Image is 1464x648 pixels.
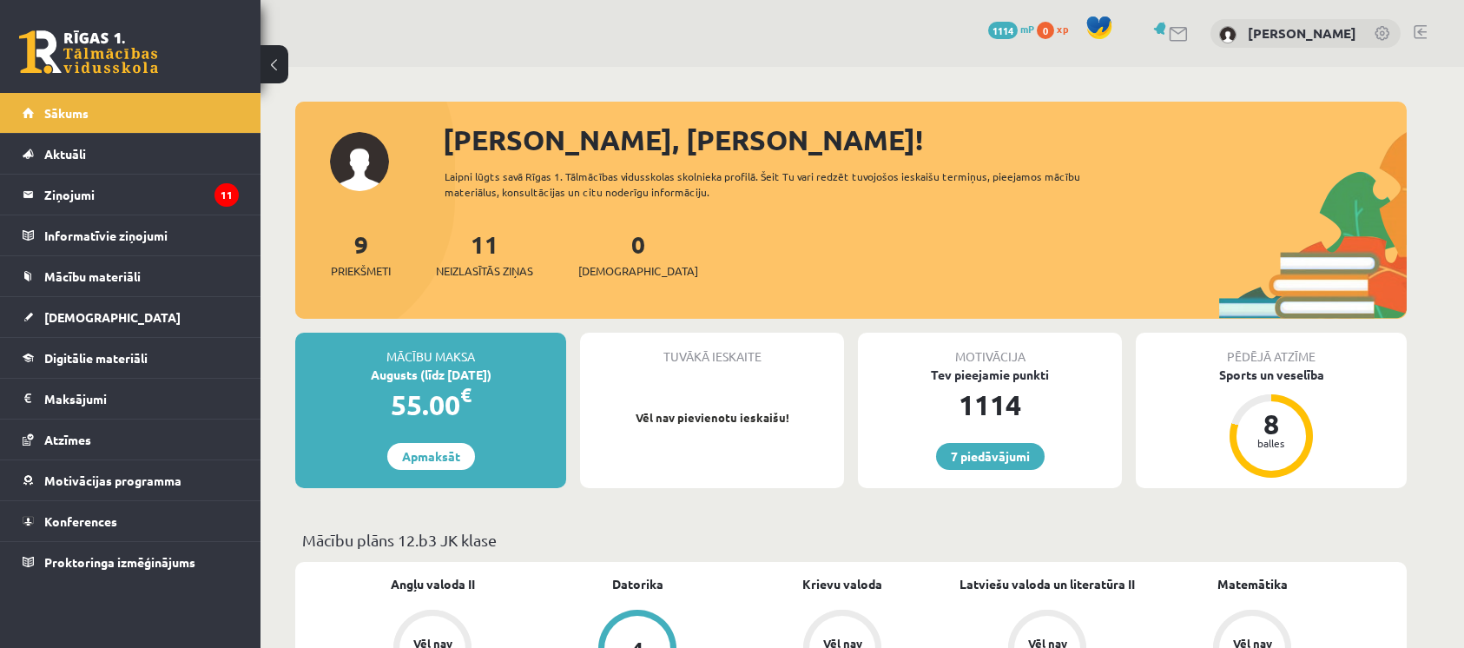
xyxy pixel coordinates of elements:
[23,420,239,460] a: Atzīmes
[1217,575,1288,593] a: Matemātika
[214,183,239,207] i: 11
[445,169,1111,200] div: Laipni lūgts savā Rīgas 1. Tālmācības vidusskolas skolnieka profilā. Šeit Tu vari redzēt tuvojošo...
[44,379,239,419] legend: Maksājumi
[44,350,148,366] span: Digitālie materiāli
[331,228,391,280] a: 9Priekšmeti
[580,333,844,366] div: Tuvākā ieskaite
[331,262,391,280] span: Priekšmeti
[960,575,1135,593] a: Latviešu valoda un literatūra II
[23,134,239,174] a: Aktuāli
[802,575,882,593] a: Krievu valoda
[936,443,1045,470] a: 7 piedāvājumi
[387,443,475,470] a: Apmaksāt
[578,262,698,280] span: [DEMOGRAPHIC_DATA]
[612,575,663,593] a: Datorika
[23,338,239,378] a: Digitālie materiāli
[23,297,239,337] a: [DEMOGRAPHIC_DATA]
[19,30,158,74] a: Rīgas 1. Tālmācības vidusskola
[988,22,1018,39] span: 1114
[578,228,698,280] a: 0[DEMOGRAPHIC_DATA]
[295,366,566,384] div: Augusts (līdz [DATE])
[23,215,239,255] a: Informatīvie ziņojumi
[436,262,533,280] span: Neizlasītās ziņas
[44,473,181,488] span: Motivācijas programma
[1136,366,1407,384] div: Sports un veselība
[302,528,1400,552] p: Mācību plāns 12.b3 JK klase
[436,228,533,280] a: 11Neizlasītās ziņas
[44,513,117,529] span: Konferences
[44,175,239,215] legend: Ziņojumi
[1057,22,1068,36] span: xp
[23,460,239,500] a: Motivācijas programma
[23,379,239,419] a: Maksājumi
[23,501,239,541] a: Konferences
[858,384,1122,426] div: 1114
[23,256,239,296] a: Mācību materiāli
[1248,24,1356,42] a: [PERSON_NAME]
[23,542,239,582] a: Proktoringa izmēģinājums
[1245,438,1297,448] div: balles
[1136,333,1407,366] div: Pēdējā atzīme
[391,575,475,593] a: Angļu valoda II
[44,215,239,255] legend: Informatīvie ziņojumi
[295,333,566,366] div: Mācību maksa
[858,333,1122,366] div: Motivācija
[295,384,566,426] div: 55.00
[44,146,86,162] span: Aktuāli
[1037,22,1077,36] a: 0 xp
[44,105,89,121] span: Sākums
[988,22,1034,36] a: 1114 mP
[443,119,1407,161] div: [PERSON_NAME], [PERSON_NAME]!
[23,93,239,133] a: Sākums
[44,268,141,284] span: Mācību materiāli
[460,382,472,407] span: €
[44,432,91,447] span: Atzīmes
[589,409,835,426] p: Vēl nav pievienotu ieskaišu!
[23,175,239,215] a: Ziņojumi11
[1037,22,1054,39] span: 0
[1136,366,1407,480] a: Sports un veselība 8 balles
[1245,410,1297,438] div: 8
[44,554,195,570] span: Proktoringa izmēģinājums
[44,309,181,325] span: [DEMOGRAPHIC_DATA]
[858,366,1122,384] div: Tev pieejamie punkti
[1219,26,1236,43] img: Beāte Putniņa
[1020,22,1034,36] span: mP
